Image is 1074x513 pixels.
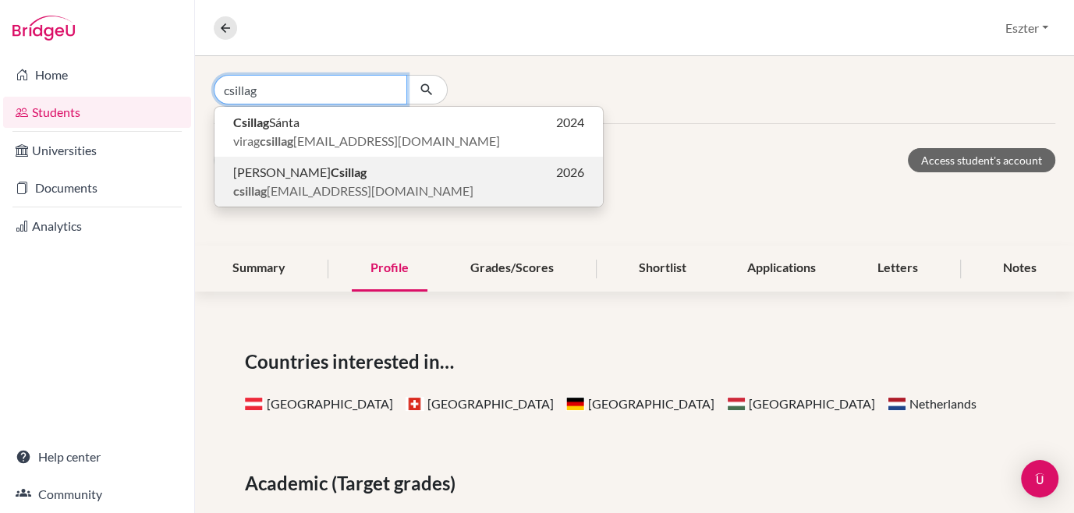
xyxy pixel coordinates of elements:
div: Open Intercom Messenger [1021,460,1058,497]
span: Hungary [727,397,746,411]
span: Sánta [233,113,300,132]
a: Access student's account [908,148,1055,172]
span: 2024 [556,113,584,132]
a: Analytics [3,211,191,242]
b: Csillag [233,115,269,129]
span: Netherlands [888,397,906,411]
div: Shortlist [620,246,705,292]
span: Austria [245,397,264,411]
a: Documents [3,172,191,203]
a: Community [3,479,191,510]
input: Find student by name... [214,75,407,104]
span: Academic (Target grades) [245,469,462,497]
div: Letters [859,246,937,292]
b: csillag [260,133,293,148]
div: Notes [984,246,1055,292]
button: [PERSON_NAME]Csillag2026csillag[EMAIL_ADDRESS][DOMAIN_NAME] [214,157,603,207]
button: CsillagSánta2024viragcsillag[EMAIL_ADDRESS][DOMAIN_NAME] [214,107,603,157]
a: Students [3,97,191,128]
span: Countries interested in… [245,348,460,376]
img: Bridge-U [12,16,75,41]
div: Profile [352,246,427,292]
span: [EMAIL_ADDRESS][DOMAIN_NAME] [233,182,473,200]
div: Grades/Scores [452,246,572,292]
b: Csillag [331,165,367,179]
div: Summary [214,246,304,292]
span: [PERSON_NAME] [233,163,367,182]
b: csillag [233,183,267,198]
span: [GEOGRAPHIC_DATA] [566,396,714,411]
span: Germany [566,397,585,411]
a: Help center [3,441,191,472]
a: Home [3,59,191,90]
span: Netherlands [888,396,977,411]
span: 2026 [556,163,584,182]
span: [GEOGRAPHIC_DATA] [245,396,393,411]
span: virag [EMAIL_ADDRESS][DOMAIN_NAME] [233,132,500,150]
div: Applications [728,246,835,292]
span: Switzerland [406,397,424,411]
a: Universities [3,135,191,166]
span: [GEOGRAPHIC_DATA] [406,396,554,411]
button: Eszter [998,13,1055,43]
span: [GEOGRAPHIC_DATA] [727,396,875,411]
